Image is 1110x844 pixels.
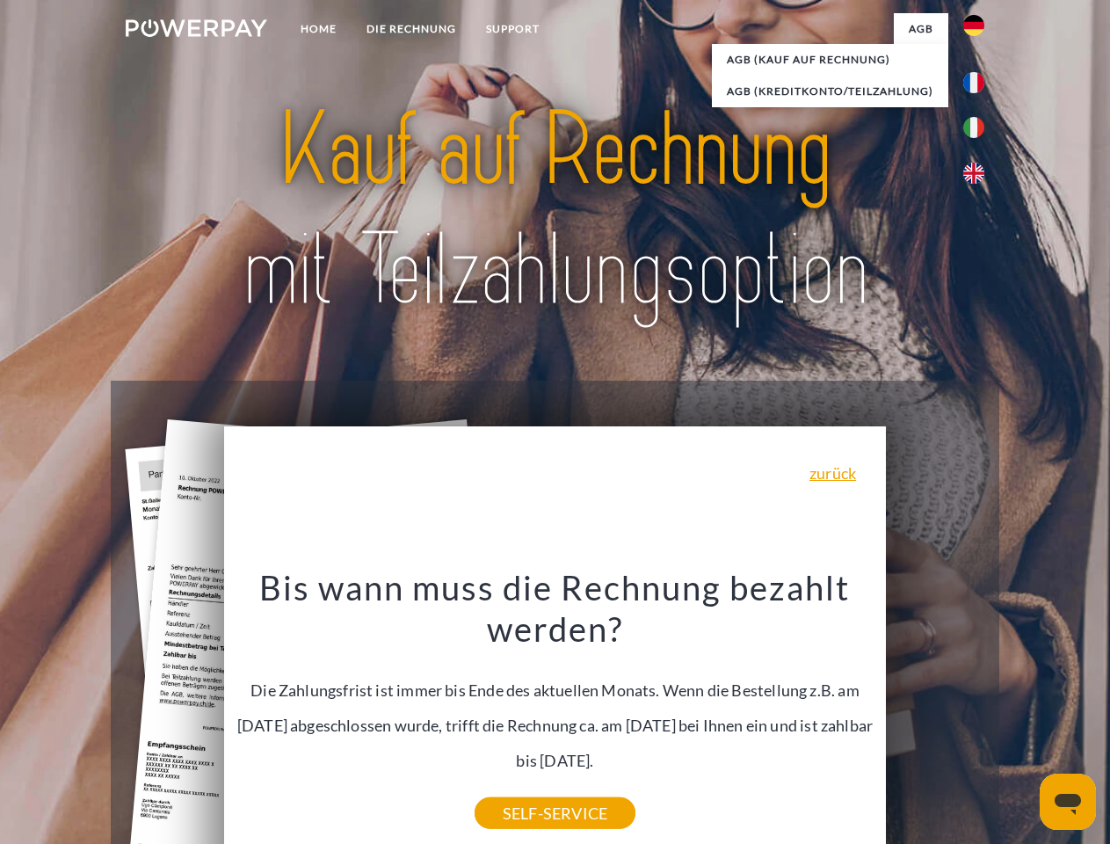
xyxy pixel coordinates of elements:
[963,117,984,138] img: it
[809,465,856,481] a: zurück
[894,13,948,45] a: agb
[126,19,267,37] img: logo-powerpay-white.svg
[235,566,876,813] div: Die Zahlungsfrist ist immer bis Ende des aktuellen Monats. Wenn die Bestellung z.B. am [DATE] abg...
[475,797,635,829] a: SELF-SERVICE
[1040,774,1096,830] iframe: Button to launch messaging window
[235,566,876,651] h3: Bis wann muss die Rechnung bezahlt werden?
[286,13,352,45] a: Home
[963,72,984,93] img: fr
[168,84,942,337] img: title-powerpay_de.svg
[963,15,984,36] img: de
[352,13,471,45] a: DIE RECHNUNG
[712,76,948,107] a: AGB (Kreditkonto/Teilzahlung)
[963,163,984,184] img: en
[712,44,948,76] a: AGB (Kauf auf Rechnung)
[471,13,555,45] a: SUPPORT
